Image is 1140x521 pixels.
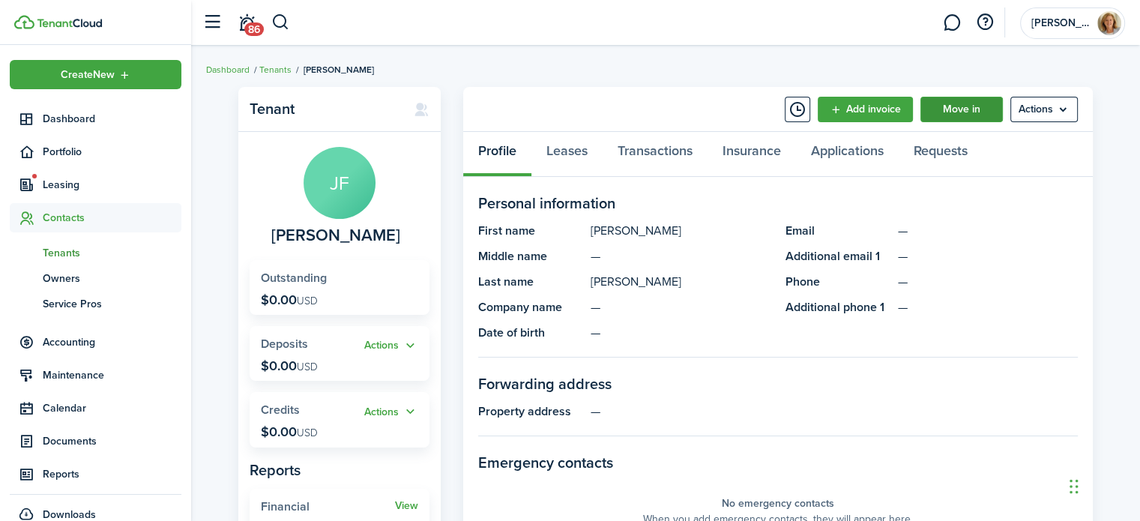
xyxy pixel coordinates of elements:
span: USD [297,293,318,309]
span: USD [297,425,318,441]
img: Holsclaw Property Management, LLC [1097,11,1121,35]
a: Transactions [603,132,708,177]
panel-main-description: — [591,247,770,265]
panel-main-description: — [591,298,770,316]
panel-main-description: — [591,403,1078,421]
panel-main-title: Additional phone 1 [785,298,890,316]
panel-main-title: Tenant [250,100,399,118]
div: Drag [1070,464,1079,509]
p: $0.00 [261,358,318,373]
button: Actions [364,337,418,355]
panel-main-section-title: Forwarding address [478,373,1078,395]
a: Dashboard [206,63,250,76]
span: Accounting [43,334,181,350]
img: TenantCloud [14,15,34,29]
a: Leases [531,132,603,177]
a: Insurance [708,132,796,177]
panel-main-title: Last name [478,273,583,291]
a: Requests [899,132,983,177]
span: USD [297,359,318,375]
a: Add invoice [818,97,913,122]
a: Reports [10,460,181,489]
a: Tenants [10,240,181,265]
panel-main-title: Middle name [478,247,583,265]
panel-main-section-title: Emergency contacts [478,451,1078,474]
button: Open menu [364,337,418,355]
panel-main-title: Date of birth [478,324,583,342]
span: [PERSON_NAME] [304,63,374,76]
button: Open menu [10,60,181,89]
menu-btn: Actions [1010,97,1078,122]
span: Create New [61,70,115,80]
button: Open resource center [972,10,998,35]
a: Messaging [938,4,966,42]
span: Owners [43,271,181,286]
p: $0.00 [261,292,318,307]
span: Service Pros [43,296,181,312]
button: Open menu [364,403,418,421]
button: Actions [364,403,418,421]
widget-stats-title: Financial [261,500,395,514]
panel-main-title: First name [478,222,583,240]
p: $0.00 [261,424,318,439]
span: Dashboard [43,111,181,127]
button: Open sidebar [198,8,226,37]
panel-main-description: [PERSON_NAME] [591,273,770,291]
span: Holsclaw Property Management, LLC [1031,18,1091,28]
span: Reports [43,466,181,482]
span: Documents [43,433,181,449]
span: Deposits [261,335,308,352]
a: Owners [10,265,181,291]
span: Contacts [43,210,181,226]
a: Tenants [259,63,292,76]
panel-main-subtitle: Reports [250,459,429,481]
a: Move in [920,97,1003,122]
panel-main-description: — [591,324,770,342]
panel-main-title: Additional email 1 [785,247,890,265]
span: Calendar [43,400,181,416]
a: View [395,500,418,512]
span: Outstanding [261,269,327,286]
a: Applications [796,132,899,177]
a: Notifications [232,4,261,42]
panel-main-title: Phone [785,273,890,291]
panel-main-title: Email [785,222,890,240]
span: Credits [261,401,300,418]
iframe: Chat Widget [1065,449,1140,521]
a: Service Pros [10,291,181,316]
span: Portfolio [43,144,181,160]
panel-main-section-title: Personal information [478,192,1078,214]
avatar-text: JF [304,147,376,219]
button: Timeline [785,97,810,122]
panel-main-title: Property address [478,403,583,421]
img: TenantCloud [37,19,102,28]
a: Dashboard [10,104,181,133]
span: John Fitzpatrick [271,226,400,245]
span: Tenants [43,245,181,261]
panel-main-description: [PERSON_NAME] [591,222,770,240]
panel-main-placeholder-title: No emergency contacts [722,496,834,511]
button: Open menu [1010,97,1078,122]
span: Maintenance [43,367,181,383]
span: 86 [244,22,264,36]
button: Search [271,10,290,35]
span: Leasing [43,177,181,193]
panel-main-title: Company name [478,298,583,316]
